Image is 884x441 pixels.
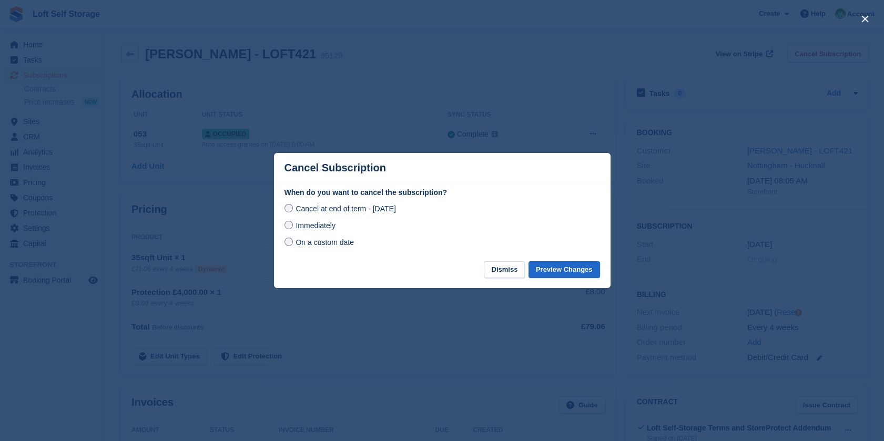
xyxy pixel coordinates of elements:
[529,261,600,279] button: Preview Changes
[284,204,293,212] input: Cancel at end of term - [DATE]
[284,238,293,246] input: On a custom date
[296,221,335,230] span: Immediately
[857,11,873,27] button: close
[284,162,386,174] p: Cancel Subscription
[284,221,293,229] input: Immediately
[484,261,525,279] button: Dismiss
[296,204,395,213] span: Cancel at end of term - [DATE]
[284,187,600,198] label: When do you want to cancel the subscription?
[296,238,354,247] span: On a custom date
